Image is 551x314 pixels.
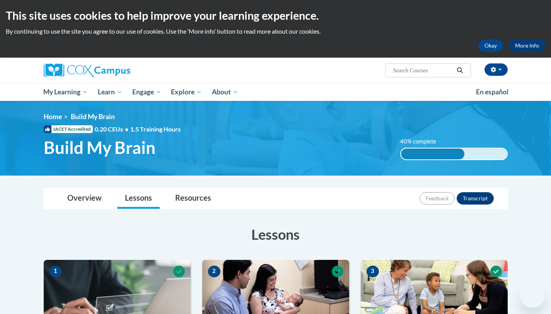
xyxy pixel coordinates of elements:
[127,83,166,101] a: Engage
[207,83,243,101] a: About
[93,83,127,101] a: Learn
[49,266,62,277] span: 1
[171,87,202,97] span: Explore
[132,87,161,97] span: Engage
[520,283,545,308] iframe: Button to launch messaging window
[208,266,220,277] span: 2
[401,148,464,159] div: 60%
[95,125,130,133] span: 0.20 CEUs
[43,87,88,97] span: My Learning
[457,192,494,205] button: Transcript
[71,113,115,121] span: Build My Brain
[130,125,181,133] span: 1.5 Training Hours
[420,192,455,205] button: Feedback
[367,266,379,277] span: 3
[454,66,466,75] button: Search
[6,8,545,23] h2: This site uses cookies to help improve your learning experience.
[484,63,508,76] button: Account Settings
[44,225,508,244] h3: Lessons
[476,88,508,96] span: En español
[509,39,545,52] a: More Info
[125,125,128,133] span: •
[60,188,109,209] a: Overview
[400,137,445,146] label: 40% complete
[44,63,191,77] a: Cox Campus
[471,84,513,100] a: En español
[166,83,207,101] a: Explore
[98,87,122,97] span: Learn
[44,125,93,133] span: IACET Accredited
[44,63,130,77] img: Cox Campus
[212,87,238,97] span: About
[44,137,155,158] span: Build My Brain
[32,83,519,101] div: Main menu
[6,27,545,36] p: By continuing to use the site you agree to our use of cookies. Use the ‘More info’ button to read...
[478,39,503,52] button: Okay
[39,83,93,101] a: My Learning
[167,188,219,209] a: Resources
[392,66,454,75] input: Search Courses
[117,188,160,209] a: Lessons
[44,113,62,121] a: Home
